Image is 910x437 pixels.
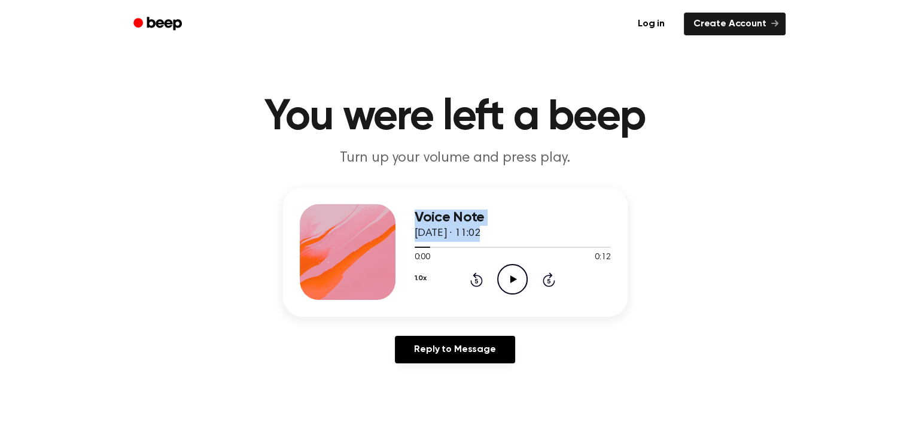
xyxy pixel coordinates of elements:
[415,251,430,264] span: 0:00
[226,148,685,168] p: Turn up your volume and press play.
[395,336,515,363] a: Reply to Message
[149,96,762,139] h1: You were left a beep
[415,210,611,226] h3: Voice Note
[415,228,480,239] span: [DATE] · 11:02
[125,13,193,36] a: Beep
[684,13,786,35] a: Create Account
[595,251,610,264] span: 0:12
[415,268,427,289] button: 1.0x
[626,10,677,38] a: Log in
